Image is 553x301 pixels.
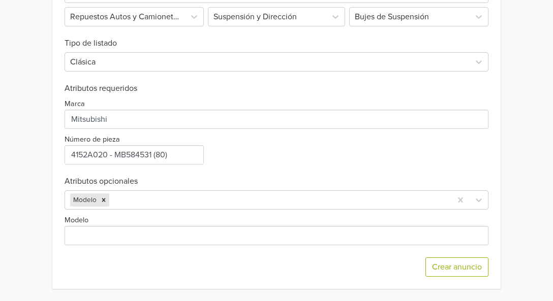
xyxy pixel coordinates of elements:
h6: Atributos requeridos [65,84,488,93]
label: Marca [65,98,85,110]
button: Crear anuncio [425,257,488,277]
label: Modelo [65,215,88,226]
div: Modelo [70,193,98,207]
h6: Atributos opcionales [65,177,488,186]
h6: Tipo de listado [65,26,488,48]
label: Número de pieza [65,134,120,145]
div: Remove Modelo [98,193,109,207]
